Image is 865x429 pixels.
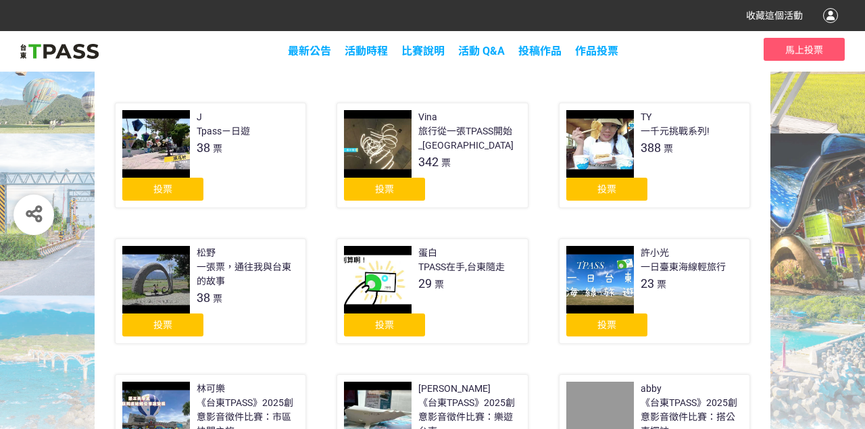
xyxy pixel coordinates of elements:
[441,157,451,168] span: 票
[337,238,528,344] a: 蛋白TPASS在手,台東隨走29票投票
[418,155,439,169] span: 342
[597,320,616,330] span: 投票
[197,141,210,155] span: 38
[197,382,225,396] div: 林可樂
[418,246,437,260] div: 蛋白
[657,279,666,290] span: 票
[197,124,250,138] div: Tpassㄧ日遊
[641,124,710,138] div: 一千元挑戰系列!
[115,103,306,208] a: JTpassㄧ日遊38票投票
[401,45,445,57] a: 比賽說明
[345,45,388,57] a: 活動時程
[197,291,210,305] span: 38
[435,279,444,290] span: 票
[641,276,654,291] span: 23
[213,143,222,154] span: 票
[375,184,394,195] span: 投票
[597,184,616,195] span: 投票
[559,103,750,208] a: TY一千元挑戰系列!388票投票
[575,45,618,57] span: 作品投票
[213,293,222,304] span: 票
[288,45,331,57] a: 最新公告
[418,110,437,124] div: Vina
[197,110,202,124] div: J
[641,246,669,260] div: 許小光
[559,238,750,344] a: 許小光一日臺東海線輕旅行23票投票
[458,45,505,57] a: 活動 Q&A
[20,41,99,61] img: 2025創意影音/圖文徵件比賽「用TPASS玩轉台東」
[418,260,505,274] div: TPASS在手,台東隨走
[375,320,394,330] span: 投票
[197,260,299,288] div: 一張票，通往我與台東的故事
[664,143,673,154] span: 票
[641,260,726,274] div: 一日臺東海線輕旅行
[641,110,651,124] div: TY
[418,382,491,396] div: [PERSON_NAME]
[197,246,216,260] div: 松野
[418,276,432,291] span: 29
[153,184,172,195] span: 投票
[785,45,823,55] span: 馬上投票
[337,103,528,208] a: Vina旅行從一張TPASS開始_[GEOGRAPHIC_DATA]342票投票
[115,238,306,344] a: 松野一張票，通往我與台東的故事38票投票
[153,320,172,330] span: 投票
[641,141,661,155] span: 388
[641,382,662,396] div: abby
[518,45,562,57] span: 投稿作品
[746,10,803,21] span: 收藏這個活動
[764,38,845,61] button: 馬上投票
[418,124,520,153] div: 旅行從一張TPASS開始_[GEOGRAPHIC_DATA]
